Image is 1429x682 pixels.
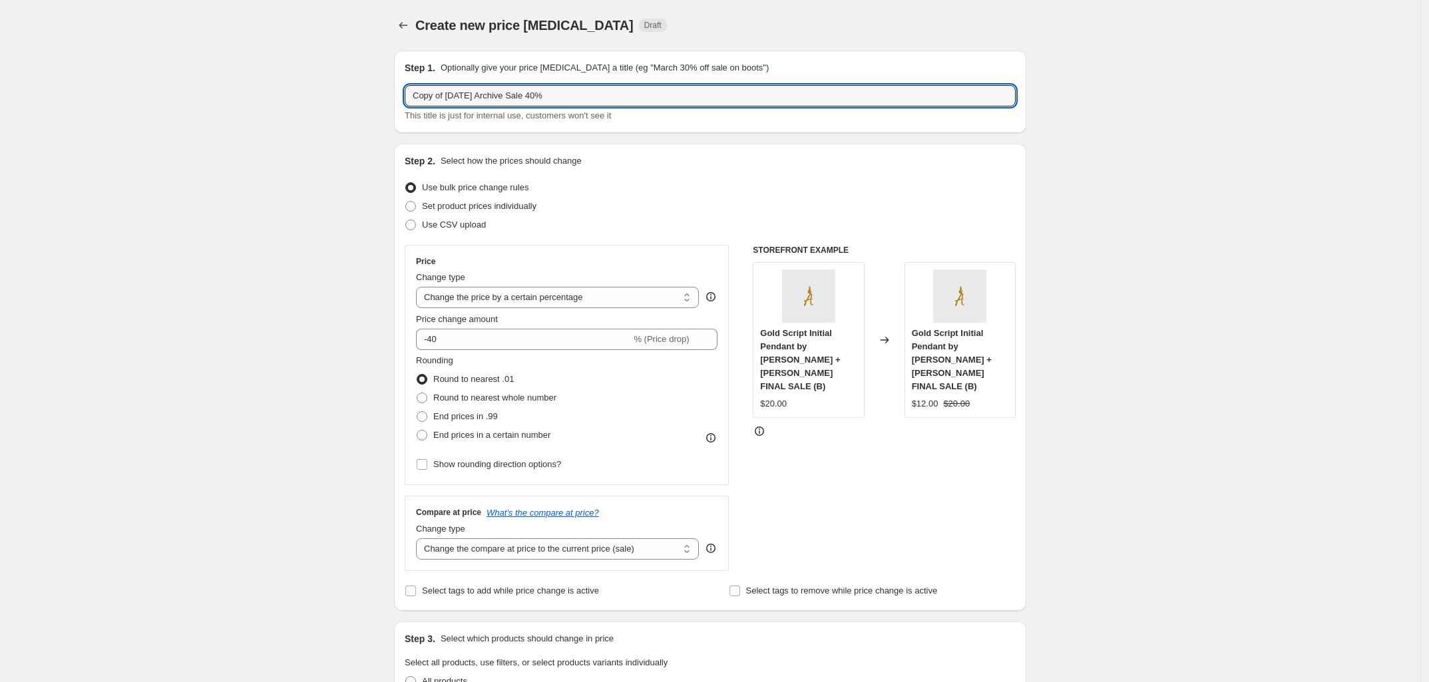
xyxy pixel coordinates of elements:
[422,182,528,192] span: Use bulk price change rules
[644,20,662,31] span: Draft
[441,632,614,645] p: Select which products should change in price
[416,314,498,324] span: Price change amount
[422,586,599,596] span: Select tags to add while price change is active
[704,290,717,303] div: help
[422,201,536,211] span: Set product prices individually
[422,220,486,230] span: Use CSV upload
[405,61,435,75] h2: Step 1.
[405,110,611,120] span: This title is just for internal use, customers won't see it
[441,154,582,168] p: Select how the prices should change
[433,393,556,403] span: Round to nearest whole number
[746,586,938,596] span: Select tags to remove while price change is active
[760,328,840,391] span: Gold Script Initial Pendant by [PERSON_NAME] + [PERSON_NAME] FINAL SALE (B)
[433,411,498,421] span: End prices in .99
[912,397,938,411] div: $12.00
[405,85,1016,106] input: 30% off holiday sale
[943,397,970,411] strike: $20.00
[433,374,514,384] span: Round to nearest .01
[433,430,550,440] span: End prices in a certain number
[782,269,835,323] img: gold-script-grey_1024x1024_c0a54ace-850d-4d95-be9c-121de1e02054_80x.jpg
[416,272,465,282] span: Change type
[704,542,717,555] div: help
[634,334,689,344] span: % (Price drop)
[405,154,435,168] h2: Step 2.
[433,459,561,469] span: Show rounding direction options?
[753,245,1016,256] h6: STOREFRONT EXAMPLE
[405,632,435,645] h2: Step 3.
[487,508,599,518] button: What's the compare at price?
[394,16,413,35] button: Price change jobs
[416,507,481,518] h3: Compare at price
[415,18,634,33] span: Create new price [MEDICAL_DATA]
[760,397,787,411] div: $20.00
[416,256,435,267] h3: Price
[441,61,769,75] p: Optionally give your price [MEDICAL_DATA] a title (eg "March 30% off sale on boots")
[912,328,992,391] span: Gold Script Initial Pendant by [PERSON_NAME] + [PERSON_NAME] FINAL SALE (B)
[405,657,668,667] span: Select all products, use filters, or select products variants individually
[416,524,465,534] span: Change type
[416,329,631,350] input: -15
[416,355,453,365] span: Rounding
[933,269,986,323] img: gold-script-grey_1024x1024_c0a54ace-850d-4d95-be9c-121de1e02054_80x.jpg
